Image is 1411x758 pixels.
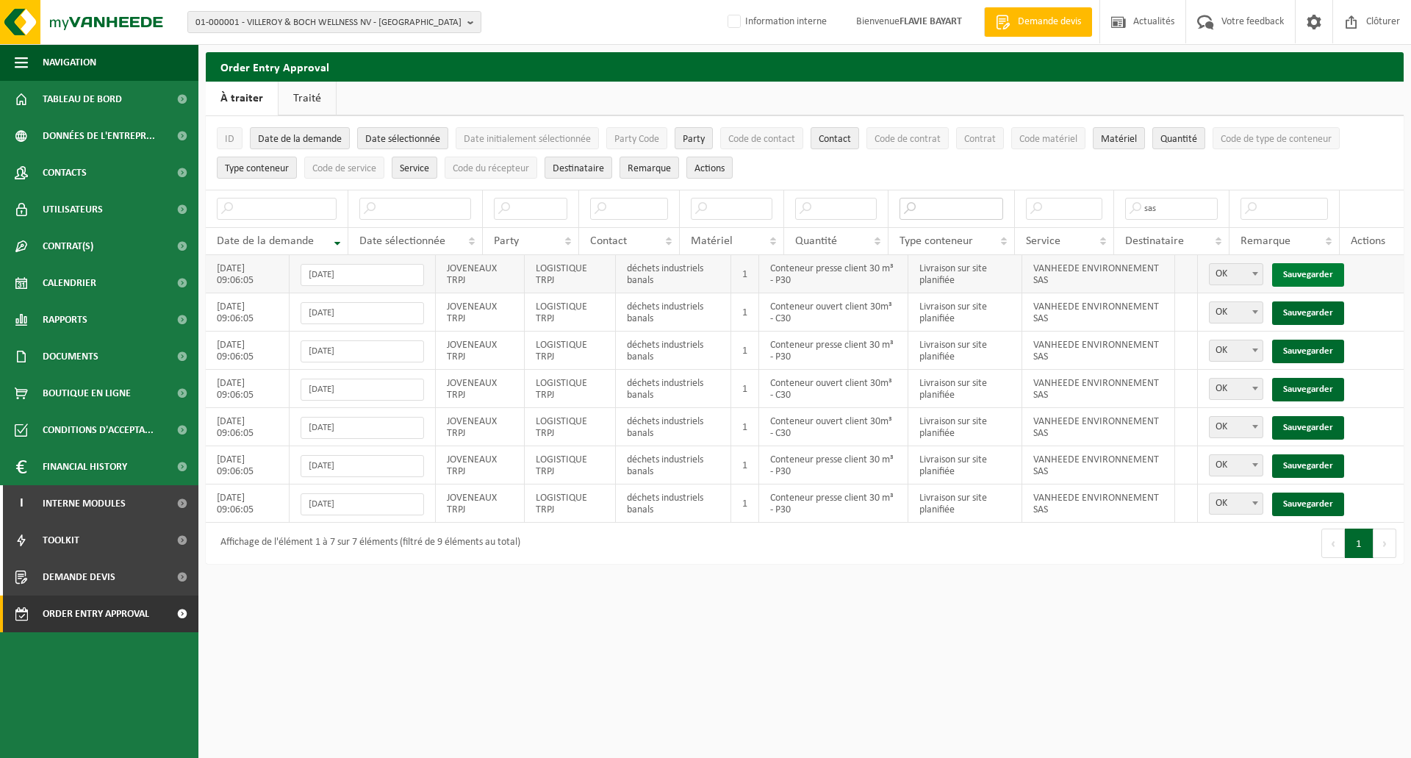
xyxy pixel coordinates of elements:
span: OK [1209,340,1263,362]
td: LOGISTIQUE TRPJ [525,255,616,293]
span: Demande devis [1014,15,1085,29]
td: [DATE] 09:06:05 [206,332,290,370]
strong: FLAVIE BAYART [900,16,962,27]
span: OK [1210,340,1263,361]
span: Données de l'entrepr... [43,118,155,154]
span: Demande devis [43,559,115,596]
td: JOVENEAUX TRPJ [436,332,525,370]
button: ServiceService: Activate to sort [392,157,437,179]
span: Service [400,163,429,174]
button: IDID: Activate to sort [217,127,243,149]
span: 01-000001 - VILLEROY & BOCH WELLNESS NV - [GEOGRAPHIC_DATA] [195,12,462,34]
td: [DATE] 09:06:05 [206,485,290,523]
span: Code de type de conteneur [1221,134,1332,145]
td: déchets industriels banals [616,293,731,332]
td: [DATE] 09:06:05 [206,446,290,485]
a: Sauvegarder [1272,416,1344,440]
span: Party [494,235,519,247]
td: JOVENEAUX TRPJ [436,485,525,523]
td: Livraison sur site planifiée [908,446,1023,485]
button: Actions [686,157,733,179]
span: Date de la demande [258,134,342,145]
span: Conditions d'accepta... [43,412,154,448]
td: JOVENEAUX TRPJ [436,370,525,408]
td: VANHEEDE ENVIRONNEMENT SAS [1022,332,1175,370]
span: OK [1210,493,1263,514]
span: Order entry approval [43,596,149,632]
span: OK [1210,264,1263,285]
button: Date de la demandeDate de la demande: Activate to remove sorting [250,127,350,149]
button: Code de contratCode de contrat: Activate to sort [866,127,949,149]
button: Previous [1321,529,1345,558]
td: VANHEEDE ENVIRONNEMENT SAS [1022,408,1175,446]
a: Demande devis [984,7,1092,37]
button: DestinataireDestinataire : Activate to sort [545,157,612,179]
a: Sauvegarder [1272,263,1344,287]
td: 1 [731,293,759,332]
span: Date de la demande [217,235,314,247]
td: 1 [731,255,759,293]
td: Conteneur ouvert client 30m³ - C30 [759,293,908,332]
span: Utilisateurs [43,191,103,228]
span: Destinataire [553,163,604,174]
td: VANHEEDE ENVIRONNEMENT SAS [1022,293,1175,332]
td: 1 [731,446,759,485]
button: Code de serviceCode de service: Activate to sort [304,157,384,179]
span: ID [225,134,234,145]
td: Livraison sur site planifiée [908,485,1023,523]
span: Tableau de bord [43,81,122,118]
td: JOVENEAUX TRPJ [436,293,525,332]
a: À traiter [206,82,278,115]
td: déchets industriels banals [616,446,731,485]
span: Party [683,134,705,145]
button: Next [1374,529,1396,558]
td: [DATE] 09:06:05 [206,255,290,293]
span: OK [1209,493,1263,515]
td: 1 [731,332,759,370]
button: 01-000001 - VILLEROY & BOCH WELLNESS NV - [GEOGRAPHIC_DATA] [187,11,481,33]
span: Code de contrat [875,134,941,145]
td: Livraison sur site planifiée [908,370,1023,408]
td: VANHEEDE ENVIRONNEMENT SAS [1022,370,1175,408]
span: Service [1026,235,1060,247]
span: OK [1209,416,1263,438]
td: Conteneur presse client 30 m³ - P30 [759,446,908,485]
button: PartyParty: Activate to sort [675,127,713,149]
td: VANHEEDE ENVIRONNEMENT SAS [1022,255,1175,293]
button: Code matérielCode matériel: Activate to sort [1011,127,1085,149]
td: Conteneur presse client 30 m³ - P30 [759,332,908,370]
span: OK [1210,455,1263,476]
span: Documents [43,338,98,375]
td: LOGISTIQUE TRPJ [525,293,616,332]
td: JOVENEAUX TRPJ [436,408,525,446]
td: VANHEEDE ENVIRONNEMENT SAS [1022,446,1175,485]
span: OK [1209,378,1263,400]
button: QuantitéQuantité: Activate to sort [1152,127,1205,149]
td: VANHEEDE ENVIRONNEMENT SAS [1022,485,1175,523]
td: Conteneur ouvert client 30m³ - C30 [759,370,908,408]
span: Date initialement sélectionnée [464,134,591,145]
button: Date sélectionnéeDate sélectionnée: Activate to sort [357,127,448,149]
button: MatérielMatériel: Activate to sort [1093,127,1145,149]
span: Quantité [795,235,837,247]
button: ContratContrat: Activate to sort [956,127,1004,149]
span: OK [1210,302,1263,323]
td: Conteneur presse client 30 m³ - P30 [759,485,908,523]
td: 1 [731,408,759,446]
td: déchets industriels banals [616,255,731,293]
button: Party CodeParty Code: Activate to sort [606,127,667,149]
span: OK [1209,263,1263,285]
button: Code de contactCode de contact: Activate to sort [720,127,803,149]
span: Type conteneur [225,163,289,174]
span: Actions [694,163,725,174]
td: 1 [731,370,759,408]
td: Livraison sur site planifiée [908,255,1023,293]
td: JOVENEAUX TRPJ [436,255,525,293]
td: Conteneur presse client 30 m³ - P30 [759,255,908,293]
span: Calendrier [43,265,96,301]
td: Livraison sur site planifiée [908,408,1023,446]
span: OK [1209,301,1263,323]
td: LOGISTIQUE TRPJ [525,446,616,485]
span: Contact [819,134,851,145]
span: Date sélectionnée [359,235,445,247]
